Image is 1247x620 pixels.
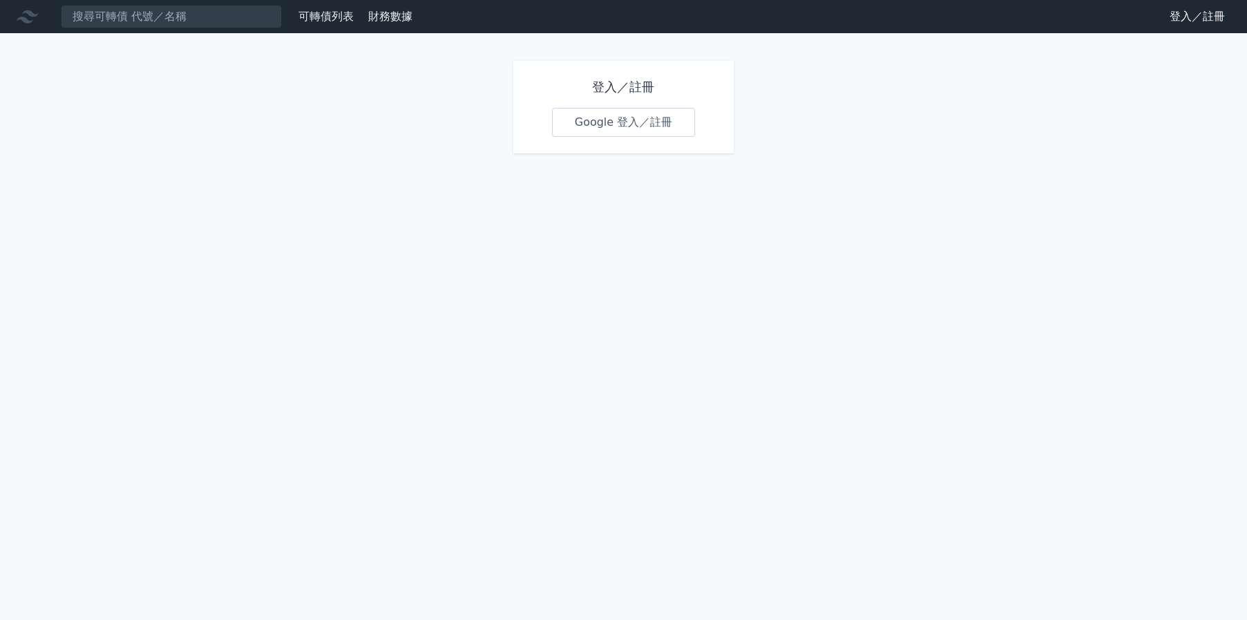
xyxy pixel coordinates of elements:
a: 登入／註冊 [1159,6,1236,28]
h1: 登入／註冊 [552,77,696,97]
a: Google 登入／註冊 [552,108,696,137]
a: 可轉債列表 [298,10,354,23]
a: 財務數據 [368,10,412,23]
input: 搜尋可轉債 代號／名稱 [61,5,282,28]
